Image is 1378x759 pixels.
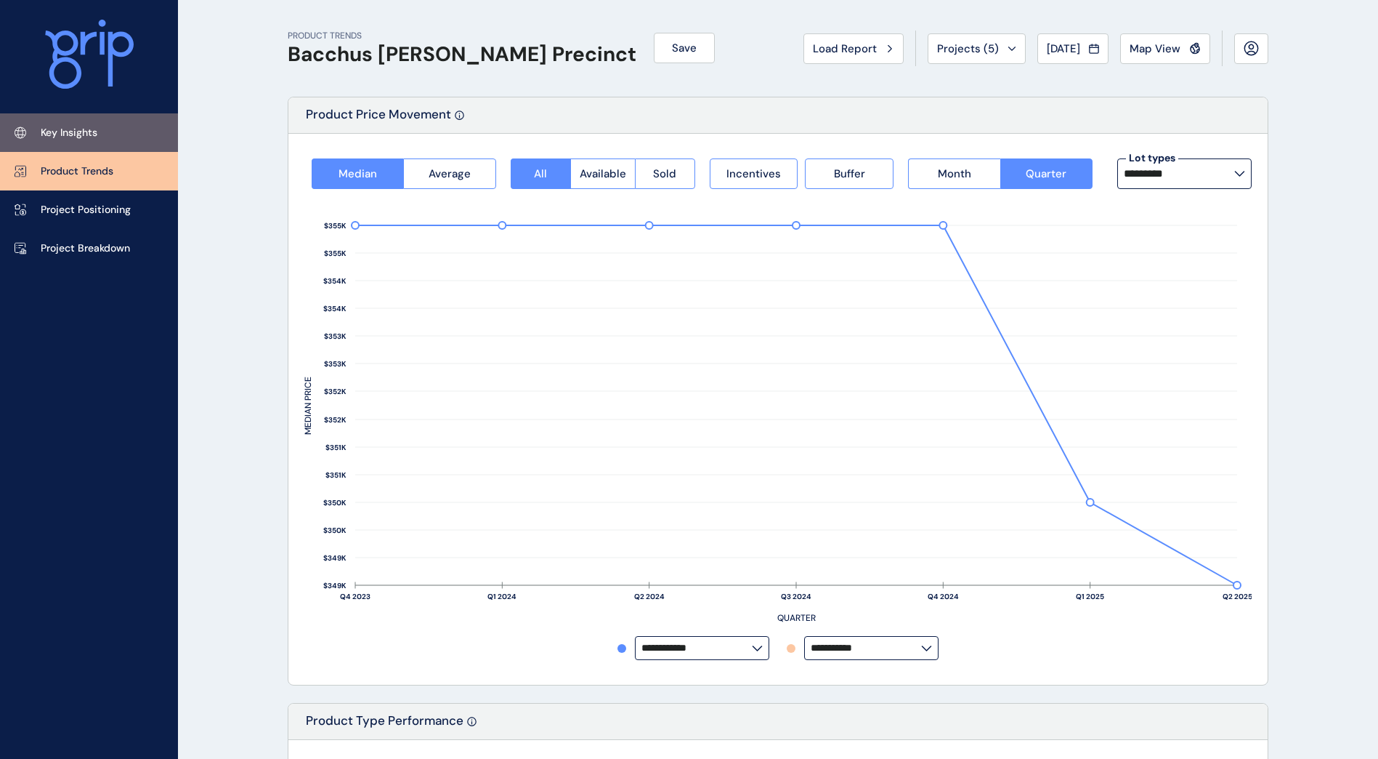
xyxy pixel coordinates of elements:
[710,158,798,189] button: Incentives
[1223,592,1252,601] text: Q2 2025
[635,158,695,189] button: Sold
[325,470,346,480] text: $351K
[41,164,113,179] p: Product Trends
[288,30,636,42] p: PRODUCT TRENDS
[323,526,346,535] text: $350K
[1037,33,1109,64] button: [DATE]
[288,42,636,67] h1: Bacchus [PERSON_NAME] Precinct
[653,166,676,181] span: Sold
[777,612,816,624] text: QUARTER
[323,498,346,507] text: $350K
[325,443,346,452] text: $351K
[803,33,904,64] button: Load Report
[1126,151,1178,166] label: Lot types
[41,203,131,217] p: Project Positioning
[340,592,370,601] text: Q4 2023
[41,126,97,140] p: Key Insights
[487,592,516,601] text: Q1 2024
[306,712,463,739] p: Product Type Performance
[41,241,130,256] p: Project Breakdown
[403,158,495,189] button: Average
[1130,41,1180,56] span: Map View
[324,387,346,396] text: $352K
[834,166,865,181] span: Buffer
[324,359,346,369] text: $353K
[324,221,346,230] text: $355K
[306,106,451,133] p: Product Price Movement
[323,304,346,313] text: $354K
[302,377,314,435] text: MEDIAN PRICE
[654,33,715,63] button: Save
[511,158,570,189] button: All
[323,553,346,563] text: $349K
[570,158,635,189] button: Available
[634,592,665,601] text: Q2 2024
[324,332,346,341] text: $353K
[312,158,403,189] button: Median
[813,41,877,56] span: Load Report
[928,33,1026,64] button: Projects (5)
[1026,166,1066,181] span: Quarter
[1047,41,1080,56] span: [DATE]
[339,166,377,181] span: Median
[937,41,999,56] span: Projects ( 5 )
[805,158,893,189] button: Buffer
[928,592,959,601] text: Q4 2024
[324,415,346,425] text: $352K
[580,166,626,181] span: Available
[324,249,346,258] text: $355K
[1000,158,1093,189] button: Quarter
[938,166,971,181] span: Month
[429,166,471,181] span: Average
[1076,592,1104,601] text: Q1 2025
[908,158,1000,189] button: Month
[323,581,346,590] text: $349K
[726,166,781,181] span: Incentives
[323,276,346,286] text: $354K
[1120,33,1210,64] button: Map View
[534,166,547,181] span: All
[672,41,697,55] span: Save
[781,592,811,601] text: Q3 2024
